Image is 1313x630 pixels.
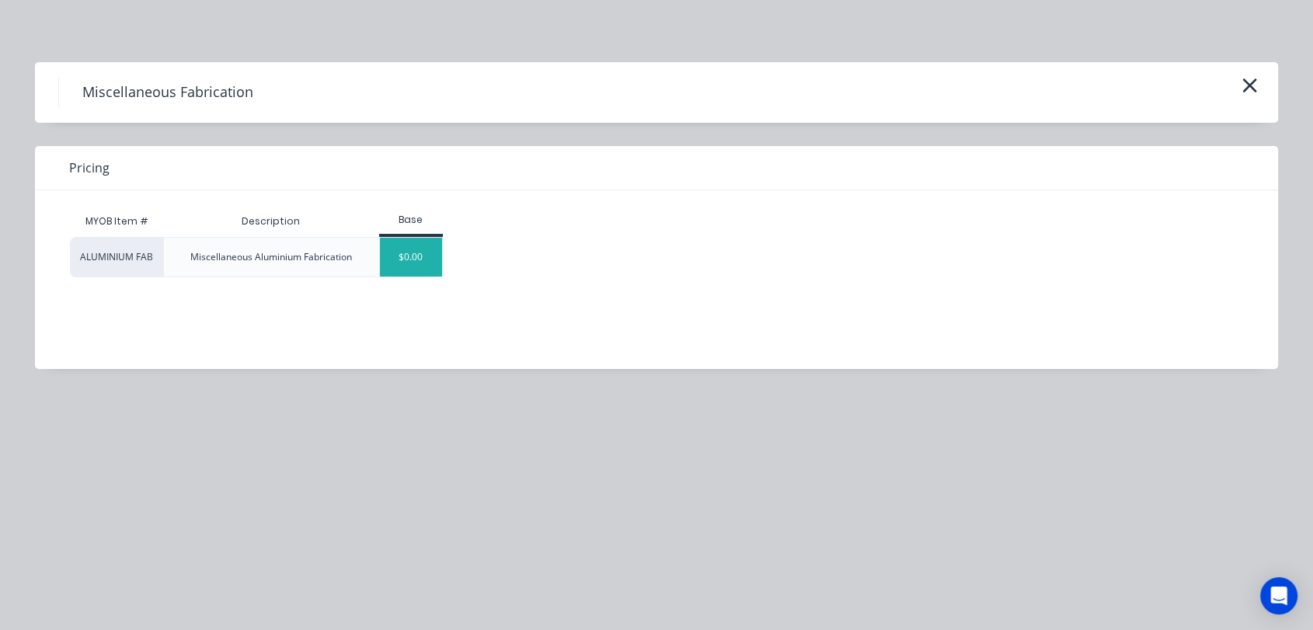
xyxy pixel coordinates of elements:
div: Base [379,213,444,227]
h4: Miscellaneous Fabrication [58,78,277,107]
div: Open Intercom Messenger [1260,577,1297,614]
div: MYOB Item # [70,206,163,237]
div: Description [229,202,312,241]
span: Pricing [69,158,110,177]
div: Miscellaneous Aluminium Fabrication [190,250,352,264]
div: $0.00 [380,238,443,277]
div: ALUMINIUM FAB [70,237,163,277]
